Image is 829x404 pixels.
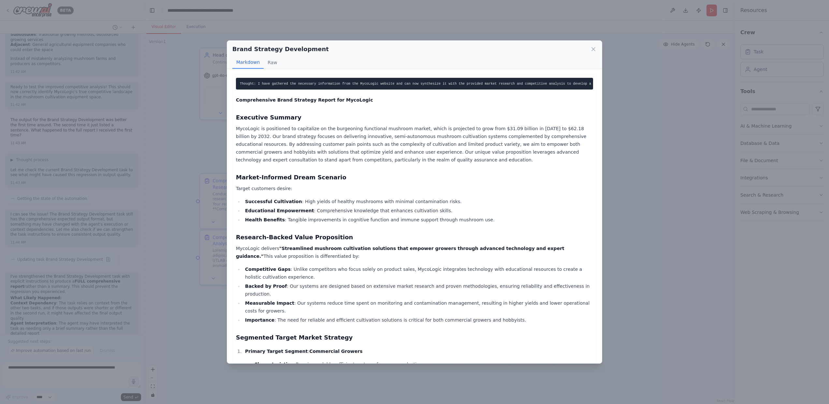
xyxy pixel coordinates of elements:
[240,82,693,86] code: Thought: I have gathered the necessary information from the MycoLogic website and can now synthes...
[236,185,593,192] p: Target customers desire:
[232,56,264,69] button: Markdown
[245,217,285,222] strong: Health Benefits
[245,208,314,213] strong: Educational Empowerment
[254,362,293,367] strong: Characteristics
[245,300,294,306] strong: Measurable Impact
[245,284,287,289] strong: Backed by Proof
[243,207,593,215] li: : Comprehensive knowledge that enhances cultivation skills.
[236,244,593,260] p: MycoLogic delivers This value proposition is differentiated by:
[236,233,593,242] h3: Research-Backed Value Proposition
[245,267,291,272] strong: Competitive Gaps
[243,198,593,205] li: : High yields of healthy mushrooms with minimal contamination risks.
[245,347,593,355] p: :
[243,265,593,281] li: : Unlike competitors who focus solely on product sales, MycoLogic integrates technology with educ...
[243,216,593,224] li: : Tangible improvements in cognitive function and immune support through mushroom use.
[243,282,593,298] li: : Our systems are designed based on extensive market research and proven methodologies, ensuring ...
[245,349,308,354] strong: Primary Target Segment
[236,173,593,182] h3: Market-Informed Dream Scenario
[232,45,329,54] h2: Brand Strategy Development
[236,246,564,259] strong: "Streamlined mushroom cultivation solutions that empower growers through advanced technology and ...
[243,316,593,324] li: : The need for reliable and efficient cultivation solutions is critical for both commercial growe...
[252,360,593,368] li: : Require scalable, efficient systems for mass production.
[245,317,274,323] strong: Importance
[264,56,281,69] button: Raw
[236,113,593,122] h3: Executive Summary
[245,199,302,204] strong: Successful Cultivation
[309,349,362,354] strong: Commercial Growers
[236,97,373,103] strong: Comprehensive Brand Strategy Report for MycoLogic
[236,125,593,164] p: MycoLogic is positioned to capitalize on the burgeoning functional mushroom market, which is proj...
[236,333,593,342] h3: Segmented Target Market Strategy
[243,299,593,315] li: : Our systems reduce time spent on monitoring and contamination management, resulting in higher y...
